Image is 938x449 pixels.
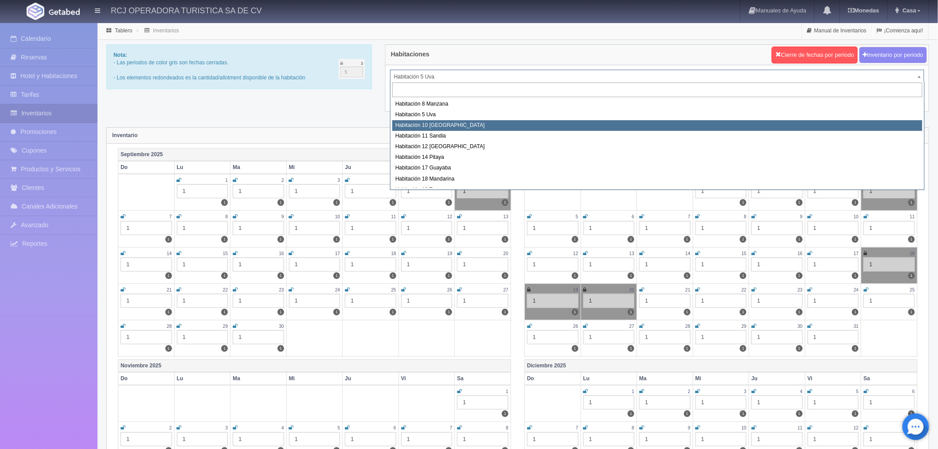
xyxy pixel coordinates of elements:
div: Habitación 19 Tuna [392,185,922,195]
div: Habitación 8 Manzana [392,99,922,110]
div: Habitación 5 Uva [392,110,922,120]
div: Habitación 12 [GEOGRAPHIC_DATA] [392,142,922,152]
div: Habitación 18 Mandarina [392,174,922,185]
div: Habitación 17 Guayaba [392,163,922,173]
div: Habitación 14 Pitaya [392,152,922,163]
div: Habitación 10 [GEOGRAPHIC_DATA] [392,120,922,131]
div: Habitación 11 Sandia [392,131,922,142]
